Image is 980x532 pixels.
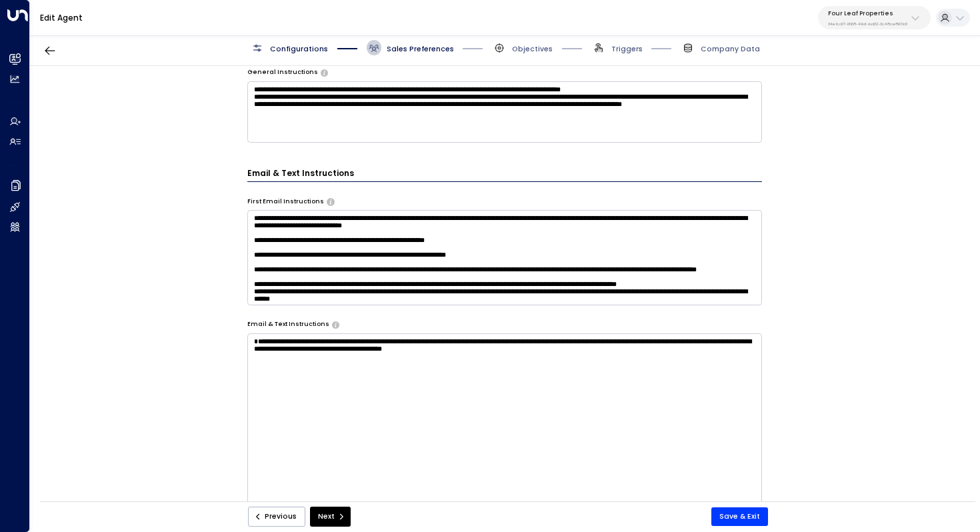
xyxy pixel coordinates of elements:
[327,198,334,205] button: Specify instructions for the agent's first email only, such as introductory content, special offe...
[611,44,643,54] span: Triggers
[701,44,760,54] span: Company Data
[247,320,329,329] label: Email & Text Instructions
[321,69,328,76] button: Provide any specific instructions you want the agent to follow when responding to leads. This app...
[310,507,351,527] button: Next
[248,507,305,527] button: Previous
[818,6,931,29] button: Four Leaf Properties34e1cd17-0f68-49af-bd32-3c48ce8611d1
[247,167,763,182] h3: Email & Text Instructions
[247,197,324,207] label: First Email Instructions
[512,44,553,54] span: Objectives
[332,321,339,328] button: Provide any specific instructions you want the agent to follow only when responding to leads via ...
[40,12,83,23] a: Edit Agent
[270,44,328,54] span: Configurations
[828,21,907,27] p: 34e1cd17-0f68-49af-bd32-3c48ce8611d1
[711,507,768,526] button: Save & Exit
[828,9,907,17] p: Four Leaf Properties
[387,44,454,54] span: Sales Preferences
[247,68,318,77] label: General Instructions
